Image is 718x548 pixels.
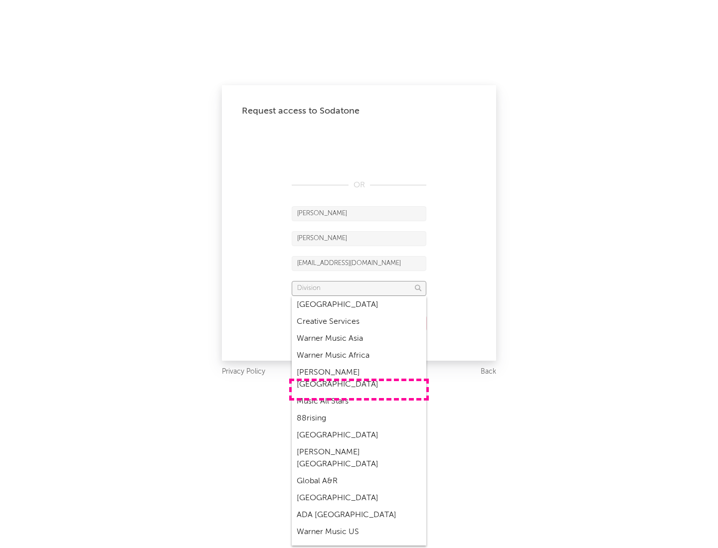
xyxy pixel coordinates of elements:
[481,366,496,378] a: Back
[292,256,426,271] input: Email
[292,524,426,541] div: Warner Music US
[242,105,476,117] div: Request access to Sodatone
[292,313,426,330] div: Creative Services
[292,410,426,427] div: 88rising
[292,281,426,296] input: Division
[292,427,426,444] div: [GEOGRAPHIC_DATA]
[292,330,426,347] div: Warner Music Asia
[292,364,426,393] div: [PERSON_NAME] [GEOGRAPHIC_DATA]
[292,507,426,524] div: ADA [GEOGRAPHIC_DATA]
[292,179,426,191] div: OR
[292,393,426,410] div: Music All Stars
[292,444,426,473] div: [PERSON_NAME] [GEOGRAPHIC_DATA]
[292,347,426,364] div: Warner Music Africa
[292,296,426,313] div: [GEOGRAPHIC_DATA]
[292,231,426,246] input: Last Name
[222,366,265,378] a: Privacy Policy
[292,206,426,221] input: First Name
[292,473,426,490] div: Global A&R
[292,490,426,507] div: [GEOGRAPHIC_DATA]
